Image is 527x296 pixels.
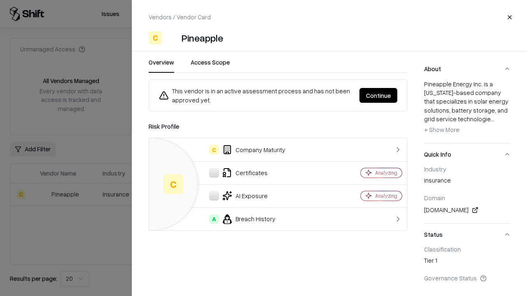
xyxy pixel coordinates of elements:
div: [DOMAIN_NAME] [424,205,511,215]
div: Analyzing [375,169,397,176]
div: Domain [424,194,511,201]
button: Status [424,224,511,245]
div: Pineapple Energy Inc. is a [US_STATE]-based company that specializes in solar energy solutions, b... [424,80,511,136]
img: Pineapple [165,31,178,44]
div: A [209,214,219,224]
div: Company Maturity [156,145,332,155]
span: + Show More [424,126,459,133]
div: Breach History [156,214,332,224]
span: ... [491,115,494,123]
div: Pineapple [182,31,223,44]
div: Certificates [156,168,332,178]
div: C [163,174,183,194]
div: C [149,31,162,44]
div: Classification [424,245,511,253]
div: Tier 1 [424,256,511,268]
div: AI Exposure [156,191,332,201]
button: Access Scope [191,58,230,73]
button: Continue [359,88,397,103]
div: This vendor is in an active assessment process and has not been approved yet. [159,86,353,104]
p: Vendors / Vendor Card [149,13,211,21]
div: Quick Info [424,165,511,223]
div: Risk Profile [149,121,408,131]
button: Quick Info [424,143,511,165]
button: + Show More [424,123,459,136]
button: Overview [149,58,174,73]
div: C [209,145,219,155]
div: Analyzing [375,192,397,199]
div: About [424,80,511,143]
div: Industry [424,165,511,173]
div: insurance [424,176,511,187]
div: Governance Status [424,274,511,282]
button: About [424,58,511,80]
